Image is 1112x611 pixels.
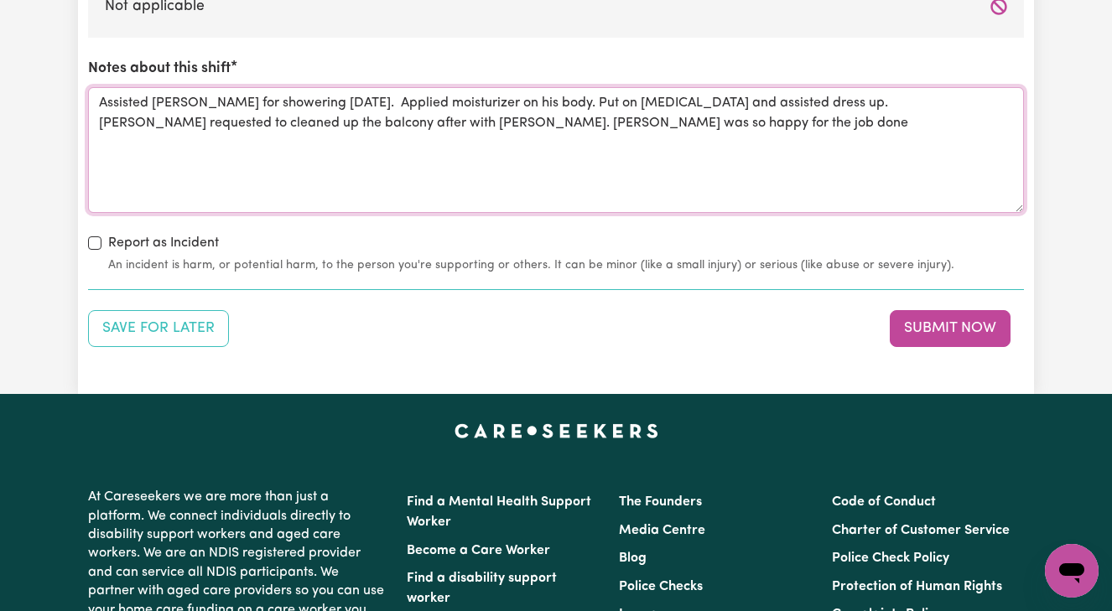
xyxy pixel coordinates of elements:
iframe: Button to launch messaging window [1045,544,1099,598]
a: Police Check Policy [832,551,949,565]
a: Find a Mental Health Support Worker [407,495,591,529]
a: Media Centre [619,524,705,537]
a: Police Checks [619,580,703,593]
a: Protection of Human Rights [832,580,1002,593]
a: Blog [619,551,647,565]
button: Save your job report [88,310,229,347]
button: Submit your job report [890,310,1011,347]
a: Charter of Customer Service [832,524,1010,537]
a: Code of Conduct [832,495,936,509]
a: The Founders [619,495,702,509]
a: Careseekers home page [455,424,658,438]
label: Notes about this shift [88,58,231,80]
label: Report as Incident [108,233,219,253]
a: Become a Care Worker [407,544,550,557]
a: Find a disability support worker [407,572,557,605]
small: An incident is harm, or potential harm, to the person you're supporting or others. It can be mino... [108,256,1024,274]
textarea: Assisted [PERSON_NAME] for showering [DATE]. Applied moisturizer on his body. Put on [MEDICAL_DAT... [88,87,1024,213]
